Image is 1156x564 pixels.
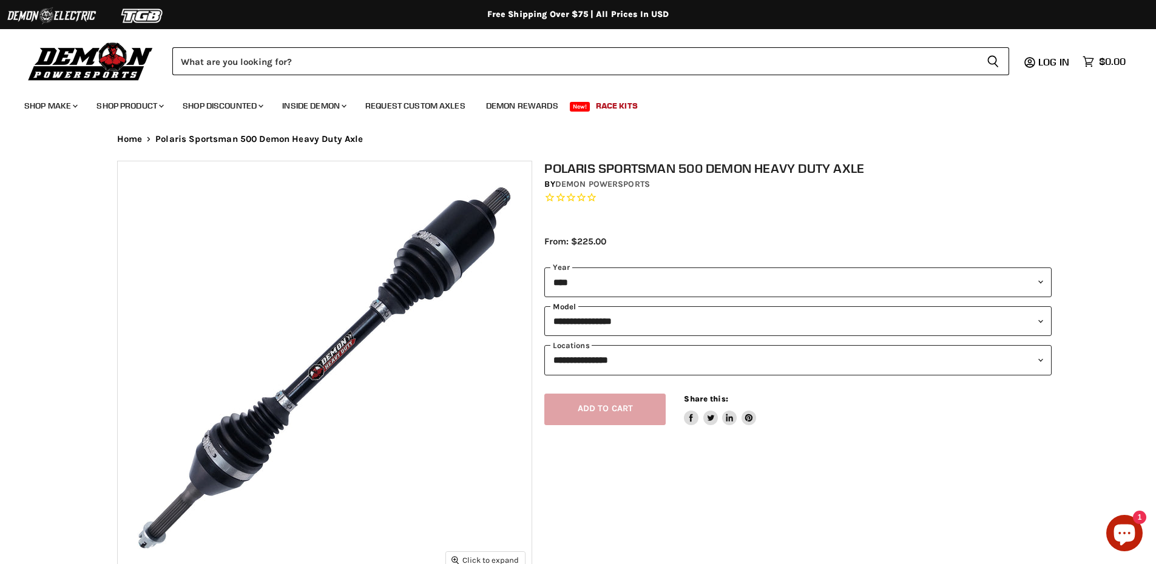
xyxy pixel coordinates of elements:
[570,102,590,112] span: New!
[24,39,157,82] img: Demon Powersports
[977,47,1009,75] button: Search
[117,134,143,144] a: Home
[544,267,1052,297] select: year
[172,47,1009,75] form: Product
[555,179,650,189] a: Demon Powersports
[1103,515,1146,554] inbox-online-store-chat: Shopify online store chat
[356,93,475,118] a: Request Custom Axles
[544,178,1052,191] div: by
[1033,56,1077,67] a: Log in
[172,47,977,75] input: Search
[544,192,1052,204] span: Rated 0.0 out of 5 stars 0 reviews
[1038,56,1069,68] span: Log in
[87,93,171,118] a: Shop Product
[155,134,363,144] span: Polaris Sportsman 500 Demon Heavy Duty Axle
[1099,56,1126,67] span: $0.00
[6,4,97,27] img: Demon Electric Logo 2
[477,93,567,118] a: Demon Rewards
[15,93,85,118] a: Shop Make
[1077,53,1132,70] a: $0.00
[544,306,1052,336] select: modal-name
[93,9,1064,20] div: Free Shipping Over $75 | All Prices In USD
[97,4,188,27] img: TGB Logo 2
[544,161,1052,176] h1: Polaris Sportsman 500 Demon Heavy Duty Axle
[93,134,1064,144] nav: Breadcrumbs
[15,89,1123,118] ul: Main menu
[684,394,728,403] span: Share this:
[544,345,1052,375] select: keys
[587,93,647,118] a: Race Kits
[684,394,756,426] aside: Share this:
[174,93,271,118] a: Shop Discounted
[544,236,606,247] span: From: $225.00
[273,93,354,118] a: Inside Demon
